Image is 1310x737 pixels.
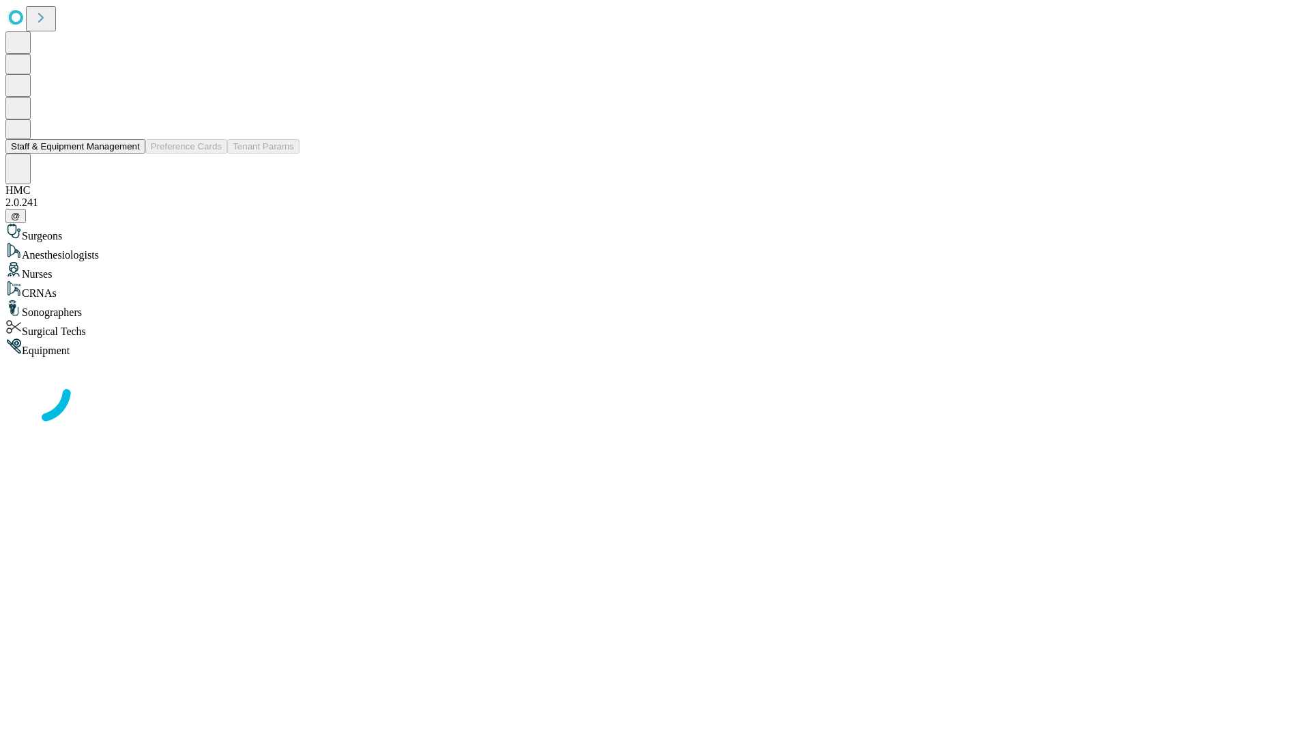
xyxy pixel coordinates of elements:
[5,280,1305,300] div: CRNAs
[145,139,227,154] button: Preference Cards
[5,184,1305,197] div: HMC
[11,211,20,221] span: @
[5,319,1305,338] div: Surgical Techs
[5,209,26,223] button: @
[5,197,1305,209] div: 2.0.241
[5,223,1305,242] div: Surgeons
[227,139,300,154] button: Tenant Params
[5,261,1305,280] div: Nurses
[5,139,145,154] button: Staff & Equipment Management
[5,242,1305,261] div: Anesthesiologists
[5,338,1305,357] div: Equipment
[5,300,1305,319] div: Sonographers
